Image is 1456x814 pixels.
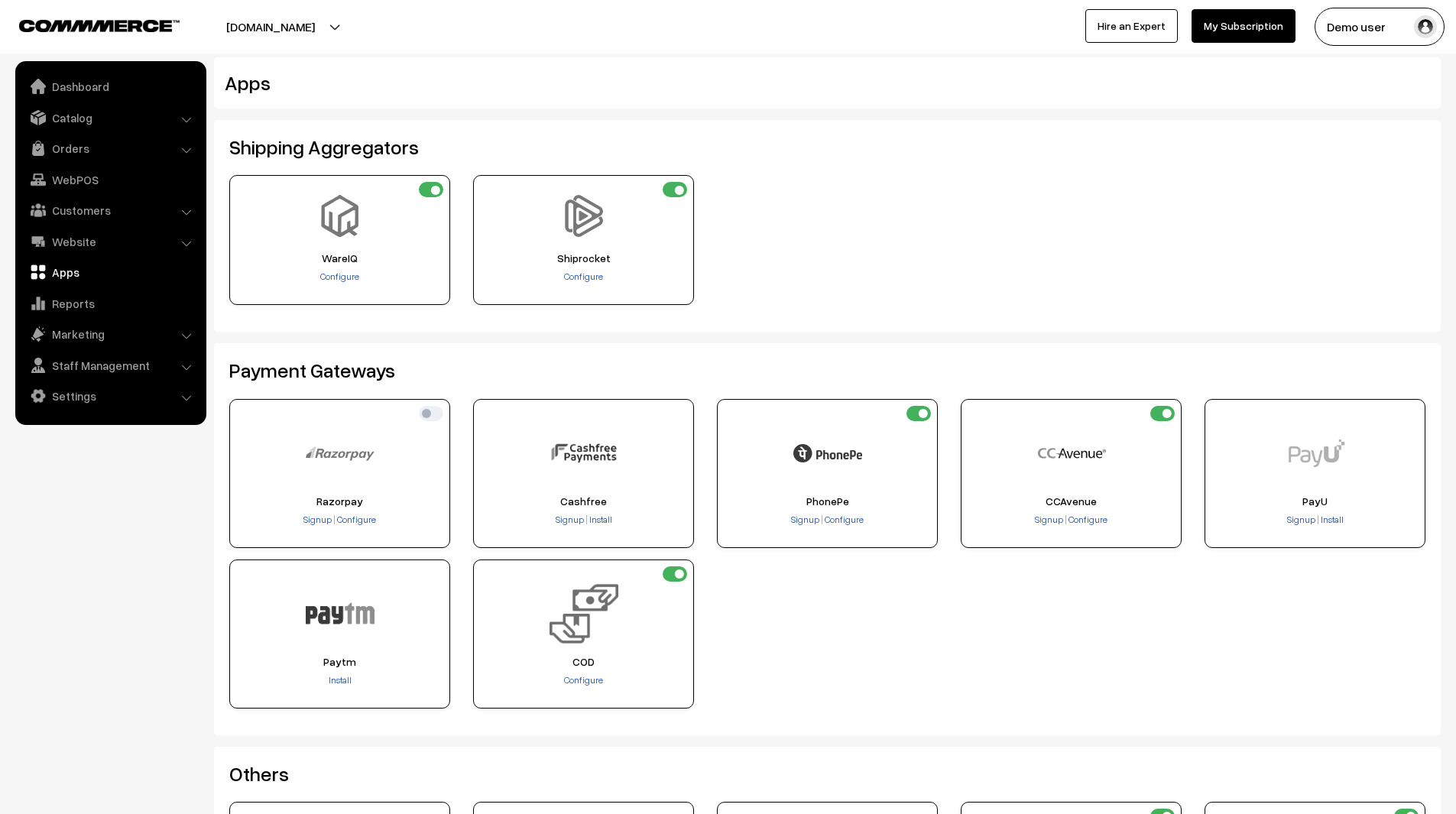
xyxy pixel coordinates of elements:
a: Orders [19,135,201,162]
a: Install [329,674,352,686]
img: PhonePe [793,419,862,488]
a: Dashboard [19,73,201,100]
div: | [1210,513,1420,528]
a: My Subscription [1192,9,1295,43]
a: COMMMERCE [19,15,153,34]
h2: Shipping Aggregators [229,135,1425,159]
span: Install [1321,514,1344,525]
a: WebPOS [19,166,201,193]
a: Signup [556,514,585,525]
a: Signup [1035,514,1065,525]
div: | [722,513,932,528]
button: Demo user [1315,8,1445,46]
a: Configure [823,514,864,525]
span: Configure [825,514,864,525]
span: Signup [791,514,819,525]
a: Signup [1287,514,1317,525]
span: Cashfree [478,495,689,508]
span: Signup [303,514,332,525]
img: PayU [1281,419,1350,488]
a: Configure [1067,514,1107,525]
button: [DOMAIN_NAME] [173,8,368,46]
h2: Others [229,762,1425,786]
span: Razorpay [235,495,445,508]
span: CCAvenue [966,495,1176,508]
div: | [235,513,445,528]
a: Configure [564,674,603,686]
img: COD [550,579,618,648]
h2: Payment Gateways [229,358,1425,382]
span: PayU [1210,495,1420,508]
a: Hire an Expert [1085,9,1178,43]
a: Configure [320,271,359,282]
a: Configure [564,271,603,282]
img: WareIQ [319,195,361,237]
span: Configure [1068,514,1107,525]
img: Cashfree [550,419,618,488]
a: Marketing [19,320,201,348]
span: WareIQ [235,252,445,264]
a: Signup [791,514,821,525]
a: Signup [303,514,333,525]
span: Signup [556,514,584,525]
span: Install [589,514,612,525]
a: Install [1319,514,1344,525]
img: COMMMERCE [19,20,180,31]
span: COD [478,656,689,668]
span: Signup [1035,514,1063,525]
a: Reports [19,290,201,317]
a: Install [588,514,612,525]
a: Catalog [19,104,201,131]
img: Razorpay [306,419,375,488]
a: Website [19,228,201,255]
a: Staff Management [19,352,201,379]
img: CCAvenue [1037,419,1106,488]
div: | [966,513,1176,528]
span: Configure [337,514,376,525]
a: Customers [19,196,201,224]
a: Configure [336,514,376,525]
a: Apps [19,258,201,286]
img: Shiprocket [563,195,605,237]
img: Paytm [306,579,375,648]
span: Paytm [235,656,445,668]
span: PhonePe [722,495,932,508]
img: user [1414,15,1437,38]
a: Settings [19,382,201,410]
h2: Apps [225,71,1225,95]
div: | [478,513,689,528]
span: Signup [1287,514,1315,525]
span: Shiprocket [478,252,689,264]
